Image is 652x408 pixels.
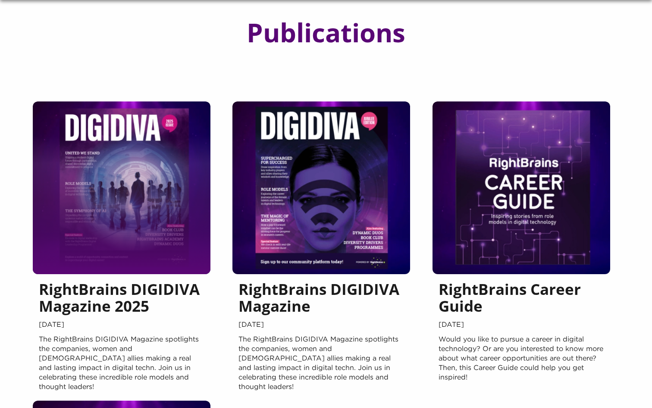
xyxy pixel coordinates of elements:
a: RightBrains Career Guide [DATE] Would you like to pursue a career in digital technology? Or are y... [433,101,610,391]
h5: RightBrains DIGIDIVA Magazine 2025 [39,281,204,319]
a: RightBrains DIGIDIVA Magazine [DATE] The RightBrains DIGIDIVA Magazine spotlights the companies, ... [232,101,410,401]
p: The RightBrains DIGIDIVA Magazine spotlights the companies, women and [DEMOGRAPHIC_DATA] allies m... [238,335,404,392]
span: [DATE] [238,319,404,332]
p: Would you like to pursue a career in digital technology? Or are you interested to know more about... [439,335,604,383]
span: [DATE] [439,319,604,332]
h5: RightBrains DIGIDIVA Magazine [238,281,404,319]
h5: RightBrains Career Guide [439,281,604,319]
h1: Publications [229,18,423,47]
span: [DATE] [39,319,204,332]
p: The RightBrains DIGIDIVA Magazine spotlights the companies, women and [DEMOGRAPHIC_DATA] allies m... [39,335,204,392]
a: RightBrains DIGIDIVA Magazine 2025 [DATE] The RightBrains DIGIDIVA Magazine spotlights the compan... [33,101,210,401]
